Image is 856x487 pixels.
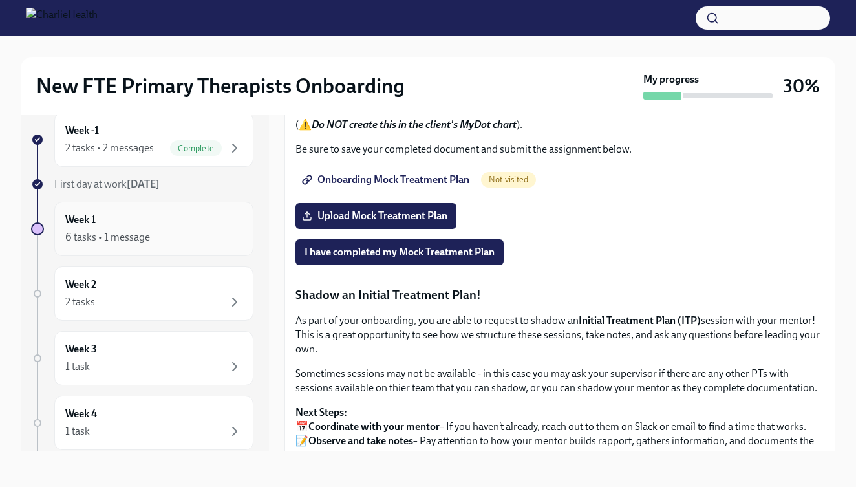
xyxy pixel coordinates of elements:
p: Sometimes sessions may not be available - in this case you may ask your supervisor if there are a... [295,367,824,395]
a: Week 16 tasks • 1 message [31,202,253,256]
h3: 30% [783,74,820,98]
p: As part of your onboarding, you are able to request to shadow an session with your mentor! This i... [295,314,824,356]
a: First day at work[DATE] [31,177,253,191]
a: Week 41 task [31,396,253,450]
a: Week 31 task [31,331,253,385]
strong: Do NOT create this in the client's MyDot chart [312,118,517,131]
span: I have completed my Mock Treatment Plan [305,246,495,259]
div: 2 tasks [65,295,95,309]
h6: Week 1 [65,213,96,227]
h2: New FTE Primary Therapists Onboarding [36,73,405,99]
div: 1 task [65,360,90,374]
a: Onboarding Mock Treatment Plan [295,167,478,193]
a: Week -12 tasks • 2 messagesComplete [31,113,253,167]
img: CharlieHealth [26,8,98,28]
div: 1 task [65,424,90,438]
strong: [DATE] [127,178,160,190]
span: Complete [170,144,222,153]
span: Onboarding Mock Treatment Plan [305,173,469,186]
h6: Week 4 [65,407,97,421]
span: Not visited [481,175,536,184]
p: (⚠️ ). [295,118,824,132]
label: Upload Mock Treatment Plan [295,203,456,229]
span: Upload Mock Treatment Plan [305,210,447,222]
h6: Week 2 [65,277,96,292]
h6: Week -1 [65,124,99,138]
strong: My progress [643,72,699,87]
p: 📅 – If you haven’t already, reach out to them on Slack or email to find a time that works. 📝 – Pa... [295,406,824,477]
button: I have completed my Mock Treatment Plan [295,239,504,265]
strong: Observe and take notes [308,435,413,447]
span: First day at work [54,178,160,190]
p: Be sure to save your completed document and submit the assignment below. [295,142,824,157]
a: Week 22 tasks [31,266,253,321]
div: 2 tasks • 2 messages [65,141,154,155]
strong: Next Steps: [295,406,347,418]
h6: Week 3 [65,342,97,356]
strong: Initial Treatment Plan (ITP) [579,314,701,327]
p: Shadow an Initial Treatment Plan! [295,287,824,303]
strong: Coordinate with your mentor [308,420,440,433]
div: 6 tasks • 1 message [65,230,150,244]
